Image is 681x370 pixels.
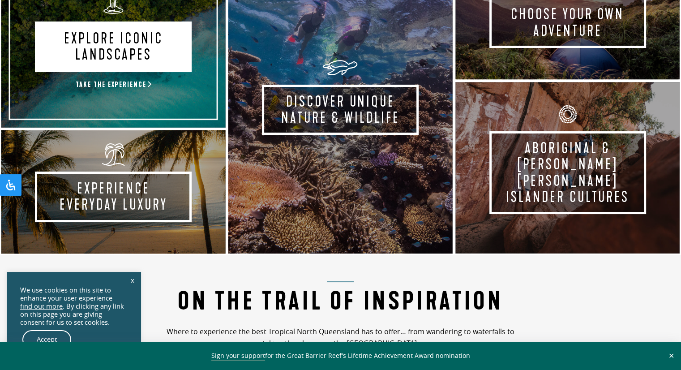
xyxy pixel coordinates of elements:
button: Close [666,352,677,360]
div: We use cookies on this site to enhance your user experience . By clicking any link on this page y... [20,286,128,327]
svg: Open Accessibility Panel [5,180,16,190]
a: find out more [20,302,63,310]
h2: On the Trail of Inspiration [158,281,523,316]
a: Aboriginal & [PERSON_NAME] [PERSON_NAME] Islander Cultures [454,81,681,255]
a: Accept [22,330,71,349]
span: for the Great Barrier Reef’s Lifetime Achievement Award nomination [211,351,470,361]
p: Where to experience the best Tropical North Queensland has to offer… from wandering to waterfalls... [158,326,523,349]
a: Sign your support [211,351,265,361]
a: x [126,270,139,290]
